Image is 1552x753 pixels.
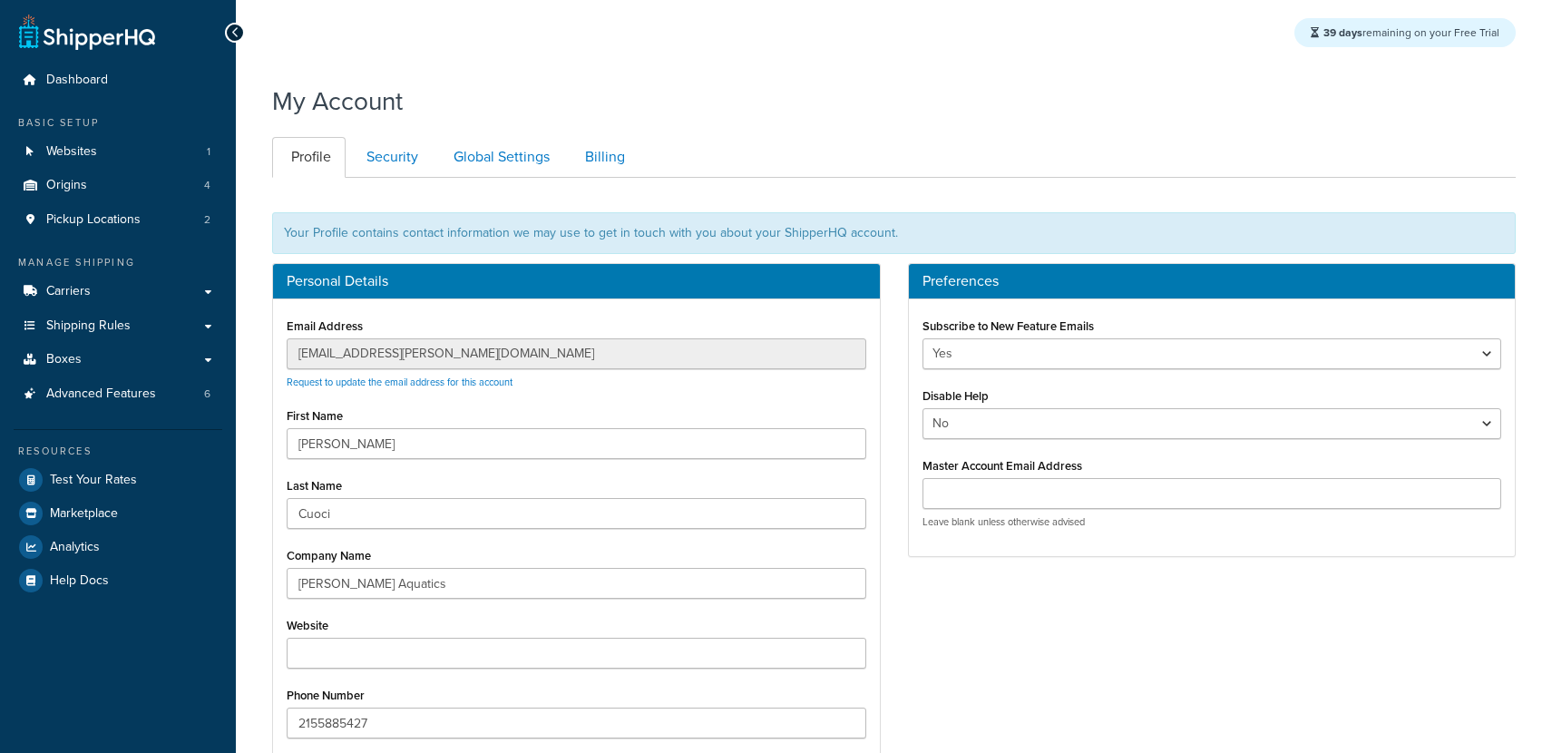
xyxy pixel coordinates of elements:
div: remaining on your Free Trial [1294,18,1516,47]
span: 1 [207,144,210,160]
label: Email Address [287,319,363,333]
a: Origins 4 [14,169,222,202]
label: Website [287,619,328,632]
p: Leave blank unless otherwise advised [922,515,1502,529]
a: Security [347,137,433,178]
span: Marketplace [50,506,118,522]
a: Request to update the email address for this account [287,375,512,389]
a: Marketplace [14,497,222,530]
label: Company Name [287,549,371,562]
label: Disable Help [922,389,989,403]
h3: Personal Details [287,273,866,289]
a: Shipping Rules [14,309,222,343]
span: Help Docs [50,573,109,589]
label: Phone Number [287,689,365,702]
a: Test Your Rates [14,464,222,496]
a: Pickup Locations 2 [14,203,222,237]
a: Help Docs [14,564,222,597]
div: Your Profile contains contact information we may use to get in touch with you about your ShipperH... [272,212,1516,254]
li: Advanced Features [14,377,222,411]
label: Last Name [287,479,342,493]
a: Dashboard [14,64,222,97]
a: Analytics [14,531,222,563]
li: Pickup Locations [14,203,222,237]
a: ShipperHQ Home [19,14,155,50]
span: 2 [204,212,210,228]
span: Advanced Features [46,386,156,402]
span: Dashboard [46,73,108,88]
div: Basic Setup [14,115,222,131]
span: 4 [204,178,210,193]
label: Master Account Email Address [922,459,1082,473]
span: Websites [46,144,97,160]
a: Websites 1 [14,135,222,169]
a: Carriers [14,275,222,308]
a: Global Settings [434,137,564,178]
strong: 39 days [1323,24,1362,41]
span: Boxes [46,352,82,367]
h1: My Account [272,83,403,119]
a: Boxes [14,343,222,376]
li: Websites [14,135,222,169]
span: Test Your Rates [50,473,137,488]
div: Manage Shipping [14,255,222,270]
h3: Preferences [922,273,1502,289]
span: Origins [46,178,87,193]
span: Analytics [50,540,100,555]
label: First Name [287,409,343,423]
label: Subscribe to New Feature Emails [922,319,1094,333]
span: 6 [204,386,210,402]
span: Pickup Locations [46,212,141,228]
a: Profile [272,137,346,178]
a: Advanced Features 6 [14,377,222,411]
div: Resources [14,444,222,459]
span: Carriers [46,284,91,299]
a: Billing [566,137,639,178]
span: Shipping Rules [46,318,131,334]
li: Origins [14,169,222,202]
